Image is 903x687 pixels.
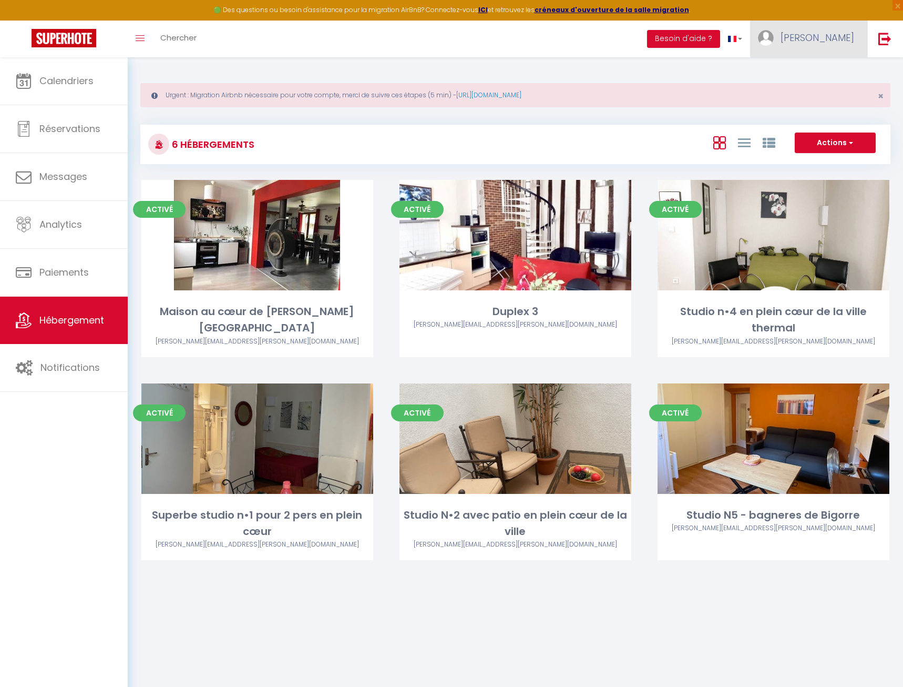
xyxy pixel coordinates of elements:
button: Ouvrir le widget de chat LiveChat [8,4,40,36]
span: Messages [39,170,87,183]
a: Vue en Box [713,134,726,151]
div: Studio N5 - bagneres de Bigorre [658,507,889,523]
a: Vue en Liste [738,134,751,151]
div: Airbnb [658,523,889,533]
span: Chercher [160,32,197,43]
a: Chercher [152,21,204,57]
div: Airbnb [658,337,889,347]
a: Vue par Groupe [763,134,775,151]
div: Airbnb [141,337,373,347]
span: Notifications [40,361,100,374]
span: Activé [391,201,444,218]
span: Hébergement [39,314,104,327]
span: Calendriers [39,74,94,87]
div: Airbnb [141,540,373,550]
a: ... [PERSON_NAME] [750,21,867,57]
button: Actions [795,133,876,154]
span: × [878,89,884,103]
span: [PERSON_NAME] [781,31,854,44]
button: Besoin d'aide ? [647,30,720,48]
button: Close [878,92,884,101]
div: Airbnb [399,320,631,330]
div: Duplex 3 [399,304,631,320]
a: ICI [478,5,488,14]
div: Studio N•2 avec patio en plein cœur de la ville [399,507,631,540]
span: Analytics [39,218,82,231]
span: Activé [133,405,186,421]
img: logout [878,32,891,45]
span: Paiements [39,266,89,279]
a: [URL][DOMAIN_NAME] [456,90,521,99]
span: Activé [649,201,702,218]
span: Activé [391,405,444,421]
span: Activé [649,405,702,421]
a: créneaux d'ouverture de la salle migration [535,5,689,14]
h3: 6 Hébergements [169,133,254,156]
span: Activé [133,201,186,218]
div: Urgent : Migration Airbnb nécessaire pour votre compte, merci de suivre ces étapes (5 min) - [140,83,890,107]
span: Réservations [39,122,100,135]
div: Maison au cœur de [PERSON_NAME][GEOGRAPHIC_DATA] [141,304,373,337]
img: Super Booking [32,29,96,47]
div: Studio n•4 en plein cœur de la ville thermal [658,304,889,337]
img: ... [758,30,774,46]
div: Airbnb [399,540,631,550]
div: Superbe studio n•1 pour 2 pers en plein cœur [141,507,373,540]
